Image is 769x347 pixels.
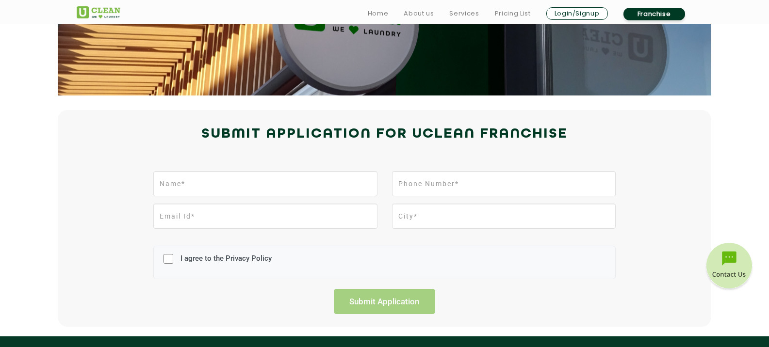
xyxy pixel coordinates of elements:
a: Services [449,8,479,19]
h2: Submit Application for UCLEAN FRANCHISE [77,123,693,146]
a: Login/Signup [546,7,608,20]
input: City* [392,204,616,229]
a: Home [368,8,389,19]
input: Email Id* [153,204,377,229]
a: About us [404,8,434,19]
a: Franchise [623,8,685,20]
input: Name* [153,171,377,196]
input: Phone Number* [392,171,616,196]
label: I agree to the Privacy Policy [178,254,272,272]
a: Pricing List [495,8,531,19]
input: Submit Application [334,289,436,314]
img: UClean Laundry and Dry Cleaning [77,6,120,18]
img: contact-btn [705,243,753,291]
